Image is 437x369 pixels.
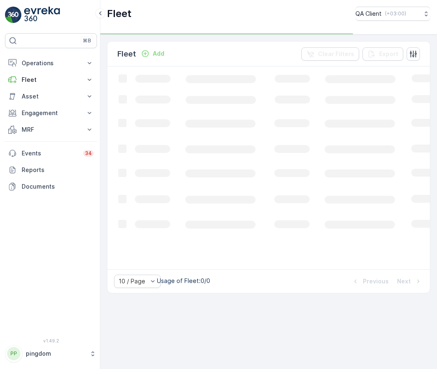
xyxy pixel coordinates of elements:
[22,166,94,174] p: Reports
[5,178,97,195] a: Documents
[318,50,354,58] p: Clear Filters
[5,71,97,88] button: Fleet
[138,49,168,59] button: Add
[22,149,78,157] p: Events
[83,37,91,44] p: ⌘B
[379,50,398,58] p: Export
[5,345,97,362] button: PPpingdom
[363,47,403,61] button: Export
[85,150,92,157] p: 34
[301,47,359,61] button: Clear Filters
[396,276,423,286] button: Next
[5,55,97,71] button: Operations
[24,7,60,23] img: logo_light-DOdMpM7g.png
[22,182,94,191] p: Documents
[22,59,80,67] p: Operations
[157,277,210,285] p: Usage of Fleet : 0/0
[22,92,80,101] p: Asset
[5,88,97,105] button: Asset
[350,276,390,286] button: Previous
[5,145,97,162] a: Events34
[26,349,85,358] p: pingdom
[7,347,20,360] div: PP
[355,7,430,21] button: QA Client(+03:00)
[397,277,411,285] p: Next
[5,7,22,23] img: logo
[5,162,97,178] a: Reports
[5,105,97,121] button: Engagement
[153,49,164,58] p: Add
[117,48,136,60] p: Fleet
[5,338,97,343] span: v 1.49.2
[385,10,406,17] p: ( +03:00 )
[107,7,132,20] p: Fleet
[22,109,80,117] p: Engagement
[5,121,97,138] button: MRF
[355,10,382,18] p: QA Client
[22,125,80,134] p: MRF
[363,277,389,285] p: Previous
[22,76,80,84] p: Fleet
